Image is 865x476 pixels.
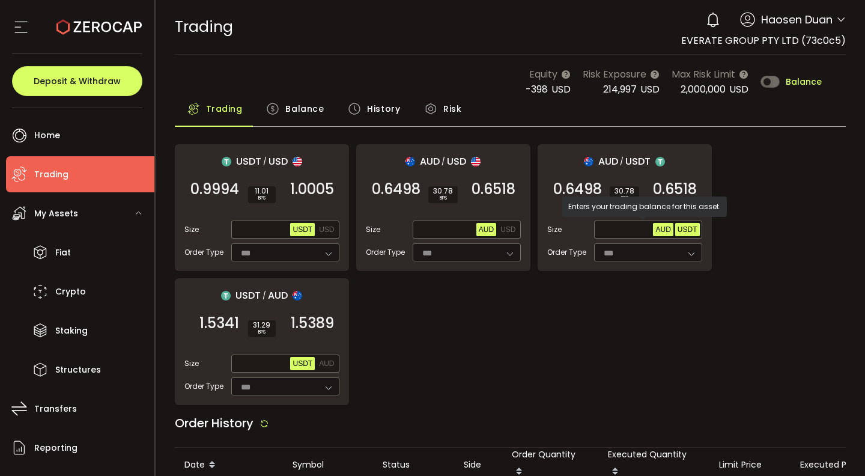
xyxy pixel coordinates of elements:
button: Deposit & Withdraw [12,66,142,96]
span: Order Type [547,247,586,258]
span: Transfers [34,400,77,418]
img: aud_portfolio.svg [584,157,593,166]
span: 1.0005 [290,183,334,195]
span: Size [184,358,199,369]
span: Trading [34,166,68,183]
span: 31.29 [253,322,271,329]
span: USD [640,82,660,96]
span: USDT [625,154,651,169]
span: Size [184,224,199,235]
span: USDT [236,154,261,169]
div: Status [373,458,454,472]
span: Balance [285,97,324,121]
div: Date [175,455,283,475]
span: History [367,97,400,121]
span: 30.78 [433,188,453,195]
span: Home [34,127,60,144]
button: USD [498,223,518,236]
span: 0.9994 [190,183,239,195]
img: aud_portfolio.svg [293,291,302,301]
img: usdt_portfolio.svg [655,157,665,166]
span: 0.6518 [472,183,515,195]
div: Enters your trading balance for this asset. [562,197,727,217]
div: Side [454,458,502,472]
span: AUD [268,288,288,303]
span: 0.6498 [553,183,602,195]
span: USDT [293,359,312,368]
em: / [263,290,266,301]
button: USDT [290,357,315,370]
span: Risk Exposure [583,67,646,82]
span: Order Type [184,247,223,258]
span: Balance [786,78,822,86]
span: Deposit & Withdraw [34,77,121,85]
span: Size [366,224,380,235]
span: 30.78 [615,188,634,195]
span: USD [500,225,515,234]
span: Order History [175,415,253,432]
div: Limit Price [709,458,791,472]
span: Staking [55,322,88,340]
span: USD [447,154,466,169]
img: usd_portfolio.svg [293,157,302,166]
span: AUD [655,225,670,234]
span: AUD [598,154,618,169]
em: / [263,156,267,167]
span: USD [319,225,334,234]
span: AUD [420,154,440,169]
span: USDT [235,288,261,303]
span: Risk [443,97,461,121]
button: AUD [317,357,336,370]
span: Order Type [366,247,405,258]
span: 0.6498 [372,183,420,195]
span: Order Type [184,381,223,392]
img: usdt_portfolio.svg [221,291,231,301]
span: Equity [529,67,557,82]
span: USD [551,82,571,96]
i: BPS [253,329,271,336]
div: Symbol [283,458,373,472]
span: Size [547,224,562,235]
img: usd_portfolio.svg [471,157,481,166]
span: Trading [206,97,243,121]
span: 2,000,000 [681,82,726,96]
span: 1.5389 [291,317,334,329]
button: USDT [675,223,700,236]
i: BPS [433,195,453,202]
span: USDT [293,225,312,234]
button: AUD [476,223,496,236]
span: Trading [175,16,233,37]
span: Fiat [55,244,71,261]
span: Haosen Duan [761,11,833,28]
img: usdt_portfolio.svg [222,157,231,166]
span: EVERATE GROUP PTY LTD (73c0c5) [681,34,846,47]
span: Crypto [55,283,86,301]
span: 11.01 [253,188,271,195]
span: 0.6518 [653,183,697,195]
span: 214,997 [603,82,637,96]
span: AUD [479,225,494,234]
span: USDT [678,225,697,234]
span: Structures [55,361,101,379]
iframe: Chat Widget [722,346,865,476]
span: Reporting [34,439,77,457]
span: USD [269,154,288,169]
span: AUD [319,359,334,368]
i: BPS [615,195,634,202]
span: -398 [526,82,548,96]
em: / [620,156,624,167]
img: aud_portfolio.svg [405,157,415,166]
button: AUD [653,223,673,236]
button: USDT [290,223,315,236]
span: My Assets [34,205,78,222]
span: USD [729,82,748,96]
em: / [442,156,445,167]
span: 1.5341 [199,317,239,329]
button: USD [317,223,336,236]
i: BPS [253,195,271,202]
span: Max Risk Limit [672,67,735,82]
